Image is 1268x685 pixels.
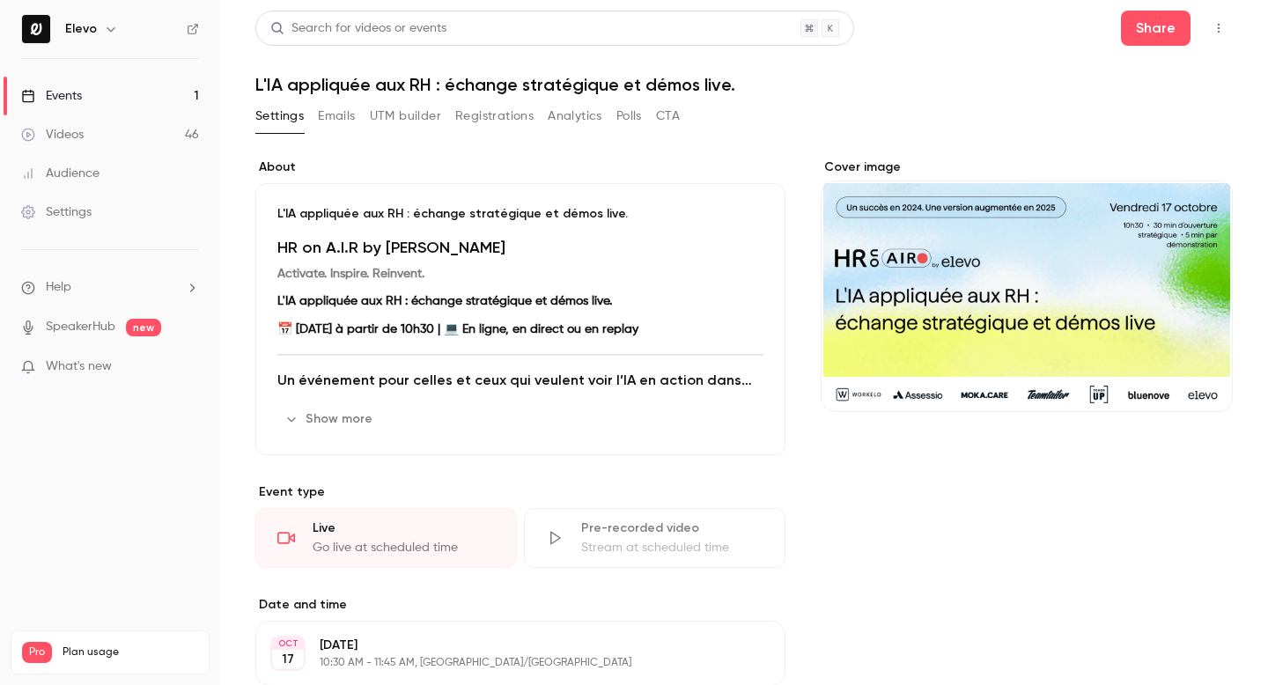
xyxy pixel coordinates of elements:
span: new [126,319,161,336]
div: Stream at scheduled time [581,539,763,556]
p: 10:30 AM - 11:45 AM, [GEOGRAPHIC_DATA]/[GEOGRAPHIC_DATA] [320,656,692,670]
li: help-dropdown-opener [21,278,199,297]
div: Search for videos or events [270,19,446,38]
div: Go live at scheduled time [313,539,495,556]
span: Pro [22,642,52,663]
button: UTM builder [370,102,441,130]
span: Plan usage [63,645,198,659]
button: CTA [656,102,680,130]
button: Analytics [548,102,602,130]
a: SpeakerHub [46,318,115,336]
div: Audience [21,165,100,182]
button: Polls [616,102,642,130]
p: L'IA appliquée aux RH : échange stratégique et démos live. [277,205,763,223]
label: Date and time [255,596,785,614]
div: LiveGo live at scheduled time [255,508,517,568]
strong: Activate. Inspire. Reinvent. [277,268,424,280]
button: Share [1121,11,1191,46]
button: Emails [318,102,355,130]
div: Pre-recorded videoStream at scheduled time [524,508,785,568]
section: Cover image [821,158,1233,412]
div: Settings [21,203,92,221]
button: Show more [277,405,383,433]
p: [DATE] [320,637,692,654]
div: OCT [272,637,304,650]
div: Pre-recorded video [581,519,763,537]
h2: Un événement pour celles et ceux qui veulent voir l’IA en action dans les RH. [277,370,763,391]
div: Videos [21,126,84,144]
img: Elevo [22,15,50,43]
label: About [255,158,785,176]
div: Events [21,87,82,105]
h1: HR on A.I.R by [PERSON_NAME] [277,237,763,258]
button: Settings [255,102,304,130]
button: Registrations [455,102,534,130]
div: Live [313,519,495,537]
iframe: Noticeable Trigger [178,359,199,375]
h1: L'IA appliquée aux RH : échange stratégique et démos live. [255,74,1233,95]
span: What's new [46,357,112,376]
p: Event type [255,483,785,501]
span: Help [46,278,71,297]
strong: L'IA appliquée aux RH : échange stratégique et démos live. [277,295,612,307]
label: Cover image [821,158,1233,176]
h6: Elevo [65,20,97,38]
p: 17 [282,651,294,668]
strong: 📅 [DATE] à partir de 10h30 | 💻 En ligne, en direct ou en replay [277,323,638,335]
